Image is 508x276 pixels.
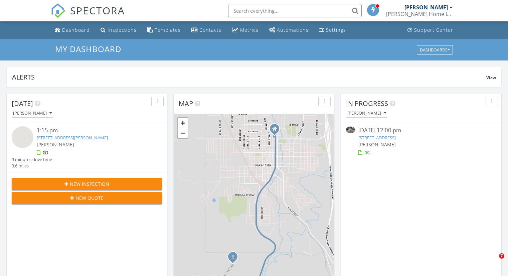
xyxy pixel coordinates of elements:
[178,128,188,138] a: Zoom out
[12,109,53,118] button: [PERSON_NAME]
[12,99,33,108] span: [DATE]
[51,9,125,23] a: SPECTORA
[326,27,346,33] div: Settings
[358,126,484,135] div: [DATE] 12:00 pm
[486,75,496,81] span: View
[145,24,183,36] a: Templates
[70,3,125,17] span: SPECTORA
[386,11,453,17] div: Combes Home Inspection LLC
[178,118,188,128] a: Zoom in
[75,194,104,201] span: New Quote
[13,111,52,116] div: [PERSON_NAME]
[358,135,396,141] a: [STREET_ADDRESS]
[347,111,386,116] div: [PERSON_NAME]
[346,126,496,156] a: [DATE] 12:00 pm [STREET_ADDRESS] [PERSON_NAME]
[12,126,162,169] a: 1:15 pm [STREET_ADDRESS][PERSON_NAME] [PERSON_NAME] 9 minutes drive time 3.6 miles
[37,126,150,135] div: 1:15 pm
[51,3,65,18] img: The Best Home Inspection Software - Spectora
[404,4,448,11] div: [PERSON_NAME]
[199,27,221,33] div: Contacts
[52,24,93,36] a: Dashboard
[485,253,501,269] iframe: Intercom live chat
[240,27,259,33] div: Metrics
[346,99,388,108] span: In Progress
[346,126,355,133] img: 9289280%2Fcover_photos%2F3KfpNHQOkQc4f9fDYwi3%2Fsmall.jpg
[277,27,309,33] div: Automations
[228,4,362,17] input: Search everything...
[499,253,504,259] span: 7
[405,24,456,36] a: Support Center
[275,129,279,133] div: 2581 Main St, Baker City OR 97814
[267,24,311,36] a: Automations (Basic)
[12,192,162,204] button: New Quote
[317,24,349,36] a: Settings
[108,27,137,33] div: Inspections
[12,73,486,82] div: Alerts
[189,24,224,36] a: Contacts
[12,126,33,148] img: streetview
[417,45,453,54] button: Dashboards
[358,141,396,148] span: [PERSON_NAME]
[414,27,453,33] div: Support Center
[179,99,193,108] span: Map
[231,255,234,260] i: 1
[233,257,237,261] div: 18775 Griffin Gulch Ln, Baker City, OR 97814
[70,180,109,187] span: New Inspection
[12,178,162,190] button: New Inspection
[37,141,74,148] span: [PERSON_NAME]
[229,24,261,36] a: Metrics
[12,163,52,169] div: 3.6 miles
[346,109,387,118] button: [PERSON_NAME]
[155,27,181,33] div: Templates
[37,135,108,141] a: [STREET_ADDRESS][PERSON_NAME]
[62,27,90,33] div: Dashboard
[55,43,121,54] span: My Dashboard
[420,47,450,52] div: Dashboards
[12,156,52,163] div: 9 minutes drive time
[98,24,139,36] a: Inspections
